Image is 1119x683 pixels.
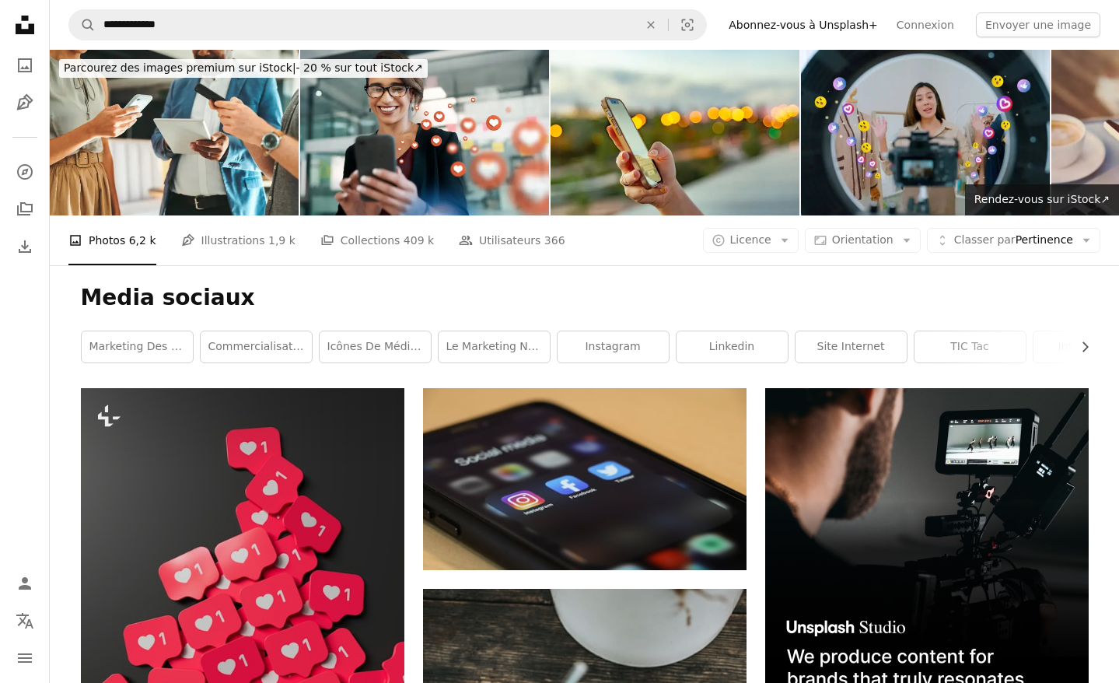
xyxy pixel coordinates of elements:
[404,232,434,249] span: 409 k
[9,605,40,636] button: Langue
[181,215,295,265] a: Illustrations 1,9 k
[730,233,771,246] span: Licence
[914,331,1026,363] a: TIC Tac
[551,50,799,215] img: La main d’une jeune femme tenant et utilisant son iPhone sur un fond urbain crépusculaire.
[677,331,788,363] a: Linkedin
[9,643,40,674] button: Menu
[64,61,296,74] span: Parcourez des images premium sur iStock |
[558,331,669,363] a: Instagram
[459,215,565,265] a: Utilisateurs 366
[81,284,1089,312] h1: Media sociaux
[9,9,40,44] a: Accueil — Unsplash
[439,331,550,363] a: le marketing numérique
[965,184,1119,215] a: Rendez-vous sur iStock↗
[9,87,40,118] a: Illustrations
[68,9,707,40] form: Rechercher des visuels sur tout le site
[9,568,40,599] a: Connexion / S’inscrire
[954,233,1016,246] span: Classer par
[320,331,431,363] a: Icônes de médias sociaux
[59,59,428,78] div: - 20 % sur tout iStock ↗
[976,12,1100,37] button: Envoyer une image
[805,228,921,253] button: Orientation
[9,231,40,262] a: Historique de téléchargement
[69,10,96,40] button: Rechercher sur Unsplash
[300,50,549,215] img: Bureau, icône de l’amour ou femme heureuse avec un téléphone pour la communication, les médias so...
[9,194,40,225] a: Collections
[669,10,706,40] button: Recherche de visuels
[927,228,1100,253] button: Classer parPertinence
[9,50,40,81] a: Photos
[832,233,893,246] span: Orientation
[719,12,887,37] a: Abonnez-vous à Unsplash+
[544,232,565,249] span: 366
[801,50,1050,215] img: Asian woman live streaming for selling clothes
[82,331,193,363] a: marketing des médias sociaux
[974,193,1110,205] span: Rendez-vous sur iStock ↗
[796,331,907,363] a: site Internet
[887,12,963,37] a: Connexion
[50,50,299,215] img: Diversité dans l’équipe de travail utilisant Internet sur les téléphones et les tablettes numériq...
[201,331,312,363] a: commercialisation
[9,156,40,187] a: Explorer
[423,472,747,486] a: iPhone 4 noir sur table en bois marron
[954,233,1073,248] span: Pertinence
[423,388,747,570] img: iPhone 4 noir sur table en bois marron
[703,228,799,253] button: Licence
[1071,331,1089,363] button: faire défiler la liste vers la droite
[268,232,295,249] span: 1,9 k
[634,10,668,40] button: Effacer
[50,50,437,87] a: Parcourez des images premium sur iStock|- 20 % sur tout iStock↗
[320,215,434,265] a: Collections 409 k
[81,590,404,604] a: un tas de cœurs rouges avec des cœurs blancs sur eux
